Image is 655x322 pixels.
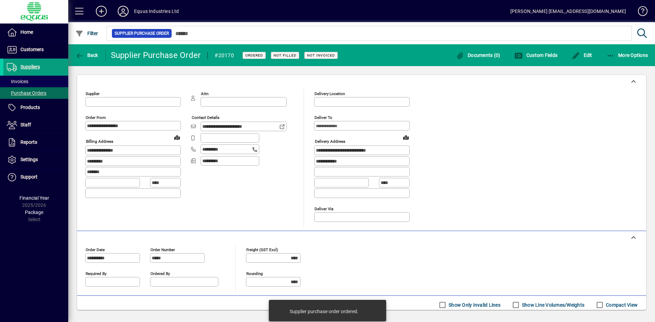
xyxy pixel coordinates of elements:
mat-label: Order from [86,115,106,120]
span: Support [20,174,38,180]
span: Customers [20,47,44,52]
label: Show Only Invalid Lines [447,302,500,308]
a: Support [3,169,68,186]
span: Package [25,210,43,215]
span: Edit [572,52,592,58]
span: Home [20,29,33,35]
button: Documents (0) [454,49,502,61]
a: View on map [172,132,183,143]
app-page-header-button: Back [68,49,106,61]
a: Knowledge Base [633,1,646,24]
label: Compact View [605,302,638,308]
span: Invoices [7,79,28,84]
span: Filter [75,31,98,36]
span: Purchase Orders [7,90,46,96]
mat-label: Order date [86,247,105,252]
label: Show Line Volumes/Weights [521,302,584,308]
a: Home [3,24,68,41]
span: More Options [607,52,648,58]
mat-label: Order number [150,247,175,252]
span: Products [20,105,40,110]
a: Products [3,99,68,116]
button: Edit [570,49,594,61]
a: Settings [3,151,68,168]
mat-label: Deliver To [315,115,332,120]
span: Not Invoiced [307,53,335,58]
mat-label: Delivery Location [315,91,345,96]
button: Custom Fields [513,49,559,61]
span: Custom Fields [514,52,557,58]
mat-label: Freight (GST excl) [246,247,278,252]
mat-label: Deliver via [315,206,333,211]
a: Customers [3,41,68,58]
div: Supplier purchase order ordered. [290,308,359,315]
span: Suppliers [20,64,40,70]
mat-label: Supplier [86,91,100,96]
a: Reports [3,134,68,151]
button: More Options [605,49,650,61]
span: Settings [20,157,38,162]
div: #20170 [215,50,234,61]
span: Financial Year [19,195,49,201]
a: Staff [3,117,68,134]
span: Back [75,52,98,58]
button: Filter [74,27,100,40]
span: Ordered [245,53,263,58]
div: Supplier Purchase Order [111,50,201,61]
span: Documents (0) [456,52,500,58]
div: Equus Industries Ltd [134,6,179,17]
div: [PERSON_NAME] [EMAIL_ADDRESS][DOMAIN_NAME] [510,6,626,17]
span: Reports [20,139,37,145]
span: Not Filled [274,53,296,58]
mat-label: Rounding [246,271,263,276]
button: Back [74,49,100,61]
mat-label: Attn [201,91,208,96]
button: Profile [112,5,134,17]
a: View on map [401,132,411,143]
a: Invoices [3,76,68,87]
span: Supplier Purchase Order [115,30,169,37]
button: Add [90,5,112,17]
mat-label: Required by [86,271,106,276]
a: Purchase Orders [3,87,68,99]
span: Staff [20,122,31,127]
mat-label: Ordered by [150,271,170,276]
